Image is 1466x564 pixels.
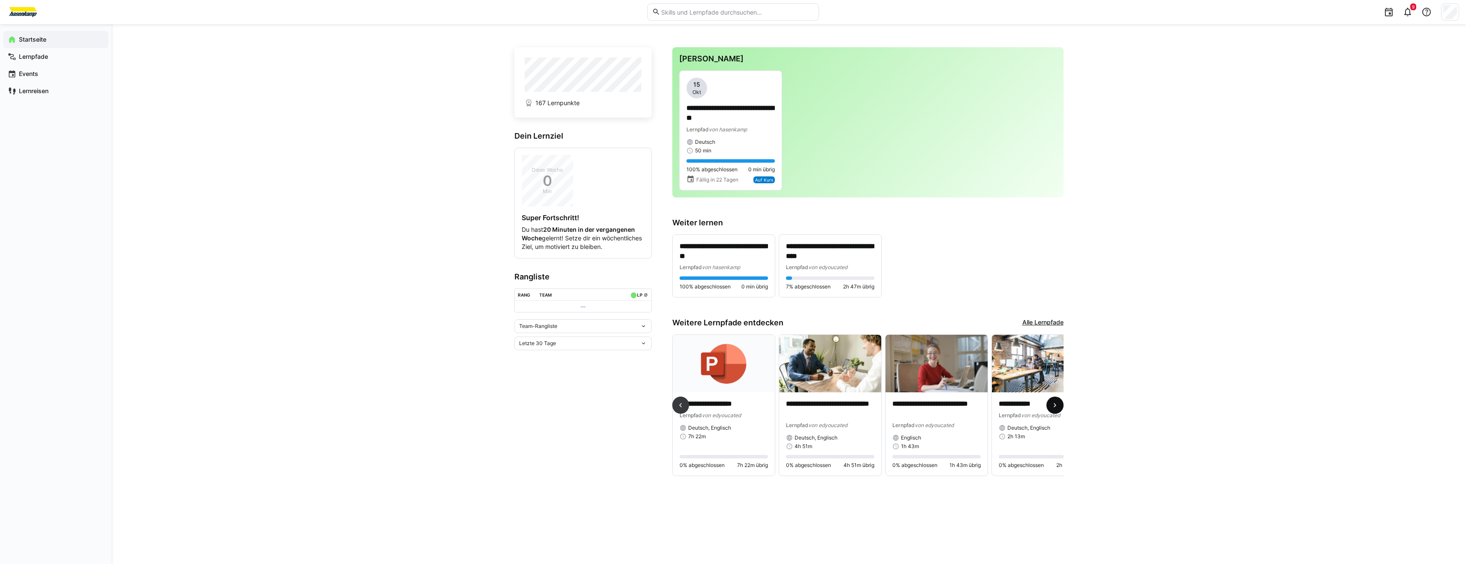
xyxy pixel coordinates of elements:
span: Fällig in 22 Tagen [696,176,738,183]
a: ø [644,291,648,298]
h3: [PERSON_NAME] [679,54,1057,64]
span: 7h 22m [688,433,706,440]
img: image [779,335,881,392]
span: Auf Kurs [755,177,773,182]
span: Deutsch, Englisch [795,434,837,441]
span: Englisch [901,434,921,441]
span: 50 min [695,147,711,154]
span: Lernpfad [892,422,915,428]
span: von edyoucated [1021,412,1060,418]
h3: Dein Lernziel [514,131,652,141]
span: 0 min übrig [748,166,775,173]
span: Letzte 30 Tage [519,340,556,347]
span: von edyoucated [808,422,847,428]
span: 9 [1412,4,1415,9]
img: image [886,335,988,392]
span: 2h 13m [1007,433,1025,440]
span: Lernpfad [680,264,702,270]
p: Du hast gelernt! Setze dir ein wöchentliches Ziel, um motiviert zu bleiben. [522,225,644,251]
h3: Rangliste [514,272,652,282]
span: 4h 51m [795,443,812,450]
span: Deutsch [695,139,715,146]
span: 2h 47m übrig [843,283,874,290]
span: Lernpfad [786,422,808,428]
span: Lernpfad [680,412,702,418]
span: Deutsch, Englisch [1007,425,1050,431]
span: Lernpfad [686,126,709,133]
span: 0% abgeschlossen [999,462,1044,469]
h4: Super Fortschritt! [522,213,644,222]
span: Okt [692,89,701,96]
span: Lernpfad [999,412,1021,418]
a: Alle Lernpfade [1022,318,1064,327]
span: 0 min übrig [741,283,768,290]
span: 4h 51m übrig [843,462,874,469]
span: von edyoucated [702,412,741,418]
span: 2h 13m übrig [1056,462,1087,469]
span: 100% abgeschlossen [686,166,738,173]
span: 7h 22m übrig [737,462,768,469]
span: Lernpfad [786,264,808,270]
span: 100% abgeschlossen [680,283,731,290]
img: image [992,335,1094,392]
h3: Weitere Lernpfade entdecken [672,318,783,327]
span: 0% abgeschlossen [786,462,831,469]
input: Skills und Lernpfade durchsuchen… [660,8,814,16]
span: 0% abgeschlossen [892,462,937,469]
span: 1h 43m übrig [949,462,981,469]
img: image [673,335,775,392]
span: 0% abgeschlossen [680,462,725,469]
span: Team-Rangliste [519,323,557,330]
span: 7% abgeschlossen [786,283,831,290]
span: 15 [693,80,700,89]
span: von hasenkamp [709,126,747,133]
span: von edyoucated [915,422,954,428]
div: Rang [518,292,530,297]
span: von hasenkamp [702,264,740,270]
span: von edyoucated [808,264,847,270]
span: Deutsch, Englisch [688,425,731,431]
div: Team [539,292,552,297]
strong: 20 Minuten in der vergangenen Woche [522,226,635,242]
span: 1h 43m [901,443,919,450]
h3: Weiter lernen [672,218,1064,227]
div: LP [637,292,642,297]
span: 167 Lernpunkte [535,99,580,107]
